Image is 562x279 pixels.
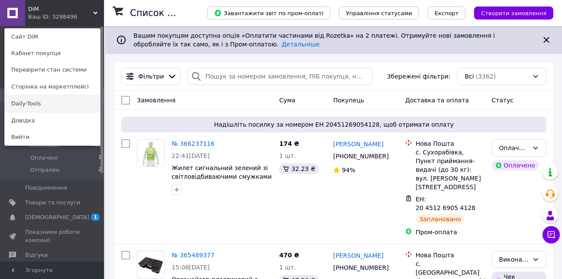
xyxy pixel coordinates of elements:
[279,252,299,259] span: 470 ₴
[279,264,296,271] span: 1 шт.
[5,79,100,95] a: Сторінка на маркетплейсі
[5,112,100,129] a: Довідка
[25,213,89,221] span: [DEMOGRAPHIC_DATA]
[137,139,165,167] a: Фото товару
[499,143,529,153] div: Оплачено
[387,72,450,81] span: Збережені фільтри:
[543,226,560,243] button: Чат з покупцем
[492,97,514,104] span: Статус
[279,97,295,104] span: Cума
[188,68,373,85] input: Пошук за номером замовлення, ПІБ покупця, номером телефону, Email, номером накладної
[465,72,474,81] span: Всі
[5,95,100,112] a: Daily-Tools
[416,196,475,211] span: ЕН: 20 4512 6905 4128
[5,129,100,145] a: Вийти
[30,154,58,162] span: Оплачені
[346,10,412,16] span: Управління статусами
[214,9,323,17] span: Завантажити звіт по пром-оплаті
[435,10,459,16] span: Експорт
[25,251,48,259] span: Відгуки
[279,140,299,147] span: 174 ₴
[172,164,272,189] a: Жилет сигнальний зелений зі світловідбиваючими смужками Truper (CHS-500V)
[339,7,419,20] button: Управління статусами
[499,255,529,264] div: Виконано
[172,264,210,271] span: 15:08[DATE]
[331,262,390,274] div: [PHONE_NUMBER]
[91,213,100,221] span: 1
[342,167,355,174] span: 94%
[137,97,175,104] span: Замовлення
[138,72,164,81] span: Фільтри
[137,251,165,279] a: Фото товару
[333,140,383,148] a: [PERSON_NAME]
[25,199,80,207] span: Товари та послуги
[416,148,484,191] div: с. Сухорабівка, Пункт приймання-видачі (до 30 кг): вул. [PERSON_NAME][STREET_ADDRESS]
[282,41,320,48] a: Детальніше
[130,8,218,18] h1: Список замовлень
[416,214,465,224] div: Заплановано
[5,29,100,45] a: Сайт DiM
[28,5,93,13] span: DiM
[333,251,383,260] a: [PERSON_NAME]
[5,45,100,62] a: Кабінет покупця
[25,228,80,244] span: Показники роботи компанії
[137,251,164,278] img: Фото товару
[279,164,318,174] div: 32.23 ₴
[172,140,214,147] a: № 366237116
[416,139,484,148] div: Нова Пошта
[416,228,484,236] div: Пром-оплата
[279,152,296,159] span: 1 шт.
[5,62,100,78] a: Перевірити стан системи
[405,97,469,104] span: Доставка та оплата
[98,154,101,162] span: 1
[331,150,390,162] div: [PHONE_NUMBER]
[428,7,466,20] button: Експорт
[98,166,101,174] span: 2
[476,73,496,80] span: (3362)
[474,7,553,20] button: Створити замовлення
[137,140,164,167] img: Фото товару
[207,7,330,20] button: Завантажити звіт по пром-оплаті
[465,9,553,16] a: Створити замовлення
[481,10,546,16] span: Створити замовлення
[125,120,543,129] span: Надішліть посилку за номером ЕН 20451269054128, щоб отримати оплату
[30,166,59,174] span: Отпрален
[333,97,364,104] span: Покупець
[25,184,67,192] span: Повідомлення
[28,13,65,21] div: Ваш ID: 3298496
[172,252,214,259] a: № 365489377
[133,32,495,48] span: Вашим покупцям доступна опція «Оплатити частинами від Rozetka» на 2 платежі. Отримуйте нові замов...
[172,152,210,159] span: 22:41[DATE]
[492,160,539,171] div: Оплачено
[416,251,484,259] div: Нова Пошта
